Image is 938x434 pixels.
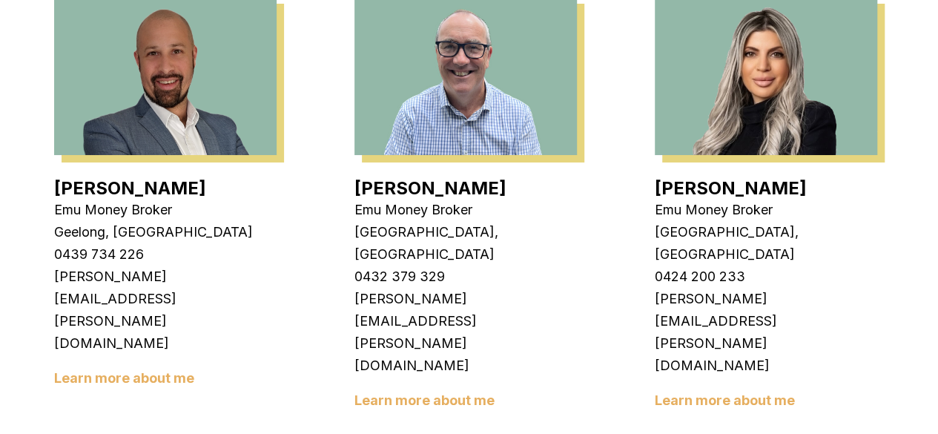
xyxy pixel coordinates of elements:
[655,221,877,266] p: [GEOGRAPHIC_DATA], [GEOGRAPHIC_DATA]
[354,288,577,377] p: [PERSON_NAME][EMAIL_ADDRESS][PERSON_NAME][DOMAIN_NAME]
[354,177,506,199] a: [PERSON_NAME]
[354,392,495,408] a: Learn more about me
[354,221,577,266] p: [GEOGRAPHIC_DATA], [GEOGRAPHIC_DATA]
[354,266,577,288] p: 0432 379 329
[54,221,277,243] p: Geelong, [GEOGRAPHIC_DATA]
[655,266,877,288] p: 0424 200 233
[54,266,277,355] p: [PERSON_NAME][EMAIL_ADDRESS][PERSON_NAME][DOMAIN_NAME]
[655,177,807,199] a: [PERSON_NAME]
[54,243,277,266] p: 0439 734 226
[655,288,877,377] p: [PERSON_NAME][EMAIL_ADDRESS][PERSON_NAME][DOMAIN_NAME]
[54,177,206,199] a: [PERSON_NAME]
[655,199,877,221] p: Emu Money Broker
[354,199,577,221] p: Emu Money Broker
[655,392,795,408] a: Learn more about me
[54,199,277,221] p: Emu Money Broker
[54,370,194,386] a: Learn more about me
